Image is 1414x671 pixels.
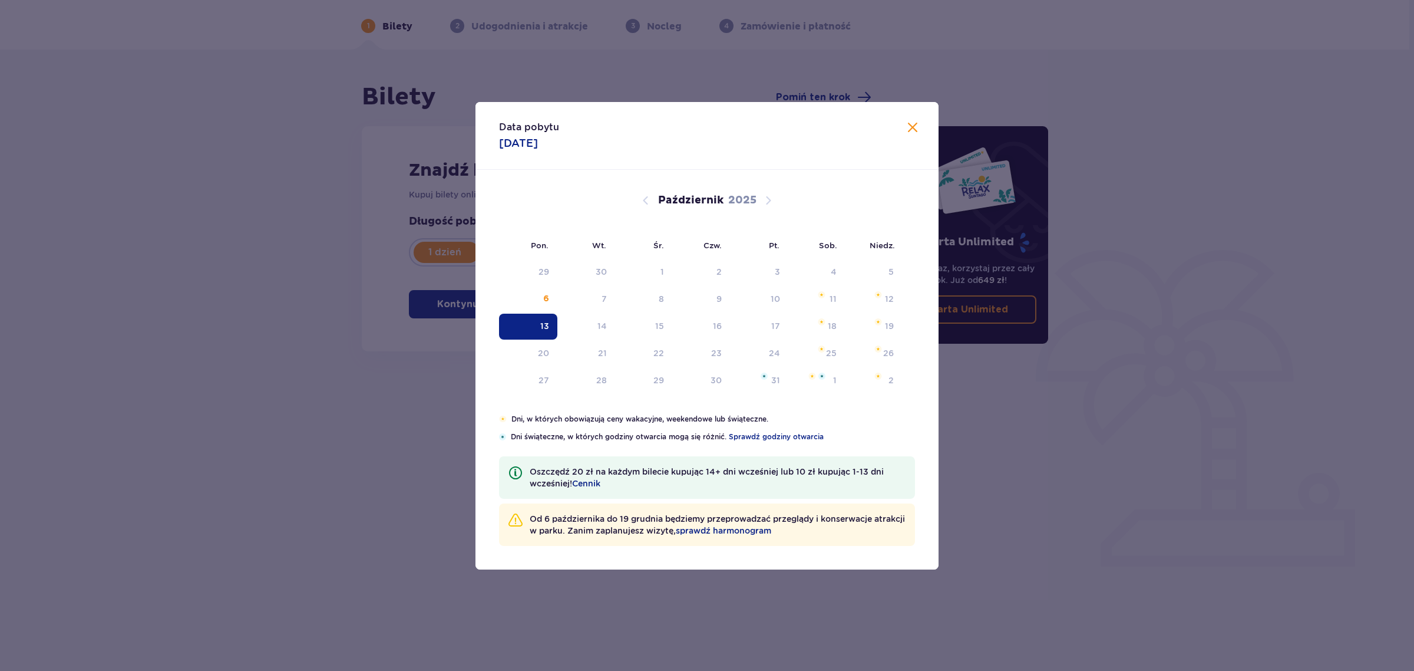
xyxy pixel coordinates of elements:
[602,293,607,305] div: 7
[771,374,780,386] div: 31
[655,320,664,332] div: 15
[845,259,902,285] td: Data niedostępna. niedziela, 5 października 2025
[845,287,902,313] td: niedziela, 12 października 2025
[499,136,538,150] p: [DATE]
[730,259,788,285] td: Data niedostępna. piątek, 3 października 2025
[818,318,825,325] img: Pomarańczowa gwiazdka
[530,513,906,537] p: Od 6 października do 19 grudnia będziemy przeprowadzać przeglądy i konserwacje atrakcji w parku. ...
[888,374,894,386] div: 2
[596,266,607,278] div: 30
[885,293,894,305] div: 12
[660,266,664,278] div: 1
[615,314,672,340] td: środa, 15 października 2025
[499,121,559,134] p: Data pobytu
[557,368,616,394] td: wtorek, 28 października 2025
[598,347,607,359] div: 21
[672,341,731,367] td: czwartek, 23 października 2025
[653,374,664,386] div: 29
[672,287,731,313] td: czwartek, 9 października 2025
[639,193,653,208] button: Poprzedni miesiąc
[729,432,824,442] a: Sprawdź godziny otwarcia
[730,341,788,367] td: piątek, 24 października 2025
[538,347,549,359] div: 20
[716,266,722,278] div: 2
[728,193,756,208] p: 2025
[572,478,600,489] a: Cennik
[615,341,672,367] td: środa, 22 października 2025
[771,320,780,332] div: 17
[716,293,722,305] div: 9
[874,291,882,298] img: Pomarańczowa gwiazdka
[874,346,882,353] img: Pomarańczowa gwiazdka
[761,373,768,380] img: Niebieska gwiazdka
[830,293,837,305] div: 11
[672,259,731,285] td: Data niedostępna. czwartek, 2 października 2025
[788,368,845,394] td: sobota, 1 listopada 2025
[711,347,722,359] div: 23
[711,374,722,386] div: 30
[870,241,895,250] small: Niedz.
[557,341,616,367] td: wtorek, 21 października 2025
[499,416,507,423] img: Pomarańczowa gwiazdka
[828,320,837,332] div: 18
[730,314,788,340] td: piątek, 17 października 2025
[538,374,549,386] div: 27
[499,341,557,367] td: poniedziałek, 20 października 2025
[826,347,837,359] div: 25
[906,121,920,136] button: Zamknij
[557,259,616,285] td: Data niedostępna. wtorek, 30 września 2025
[788,287,845,313] td: sobota, 11 października 2025
[592,241,606,250] small: Wt.
[831,266,837,278] div: 4
[499,368,557,394] td: poniedziałek, 27 października 2025
[874,318,882,325] img: Pomarańczowa gwiazdka
[499,259,557,285] td: Data niedostępna. poniedziałek, 29 września 2025
[833,374,837,386] div: 1
[788,314,845,340] td: sobota, 18 października 2025
[818,373,825,380] img: Niebieska gwiazdka
[659,293,664,305] div: 8
[499,287,557,313] td: poniedziałek, 6 października 2025
[653,347,664,359] div: 22
[499,433,506,440] img: Niebieska gwiazdka
[769,347,780,359] div: 24
[672,368,731,394] td: czwartek, 30 października 2025
[703,241,722,250] small: Czw.
[540,320,549,332] div: 13
[538,266,549,278] div: 29
[885,320,894,332] div: 19
[713,320,722,332] div: 16
[531,241,549,250] small: Pon.
[730,368,788,394] td: piątek, 31 października 2025
[676,525,771,537] a: sprawdź harmonogram
[883,347,894,359] div: 26
[499,314,557,340] td: Data zaznaczona. poniedziałek, 13 października 2025
[845,314,902,340] td: niedziela, 19 października 2025
[818,346,825,353] img: Pomarańczowa gwiazdka
[511,432,915,442] p: Dni świąteczne, w których godziny otwarcia mogą się różnić.
[788,259,845,285] td: Data niedostępna. sobota, 4 października 2025
[658,193,723,208] p: Październik
[808,373,816,380] img: Pomarańczowa gwiazdka
[597,320,607,332] div: 14
[845,368,902,394] td: niedziela, 2 listopada 2025
[819,241,837,250] small: Sob.
[730,287,788,313] td: piątek, 10 października 2025
[557,287,616,313] td: wtorek, 7 października 2025
[543,293,549,305] div: 6
[874,373,882,380] img: Pomarańczowa gwiazdka
[557,314,616,340] td: wtorek, 14 października 2025
[769,241,779,250] small: Pt.
[771,293,780,305] div: 10
[530,466,906,489] p: Oszczędź 20 zł na każdym bilecie kupując 14+ dni wcześniej lub 10 zł kupując 1-13 dni wcześniej!
[818,291,825,298] img: Pomarańczowa gwiazdka
[672,314,731,340] td: czwartek, 16 października 2025
[615,287,672,313] td: środa, 8 października 2025
[615,368,672,394] td: środa, 29 października 2025
[761,193,775,208] button: Następny miesiąc
[653,241,664,250] small: Śr.
[596,374,607,386] div: 28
